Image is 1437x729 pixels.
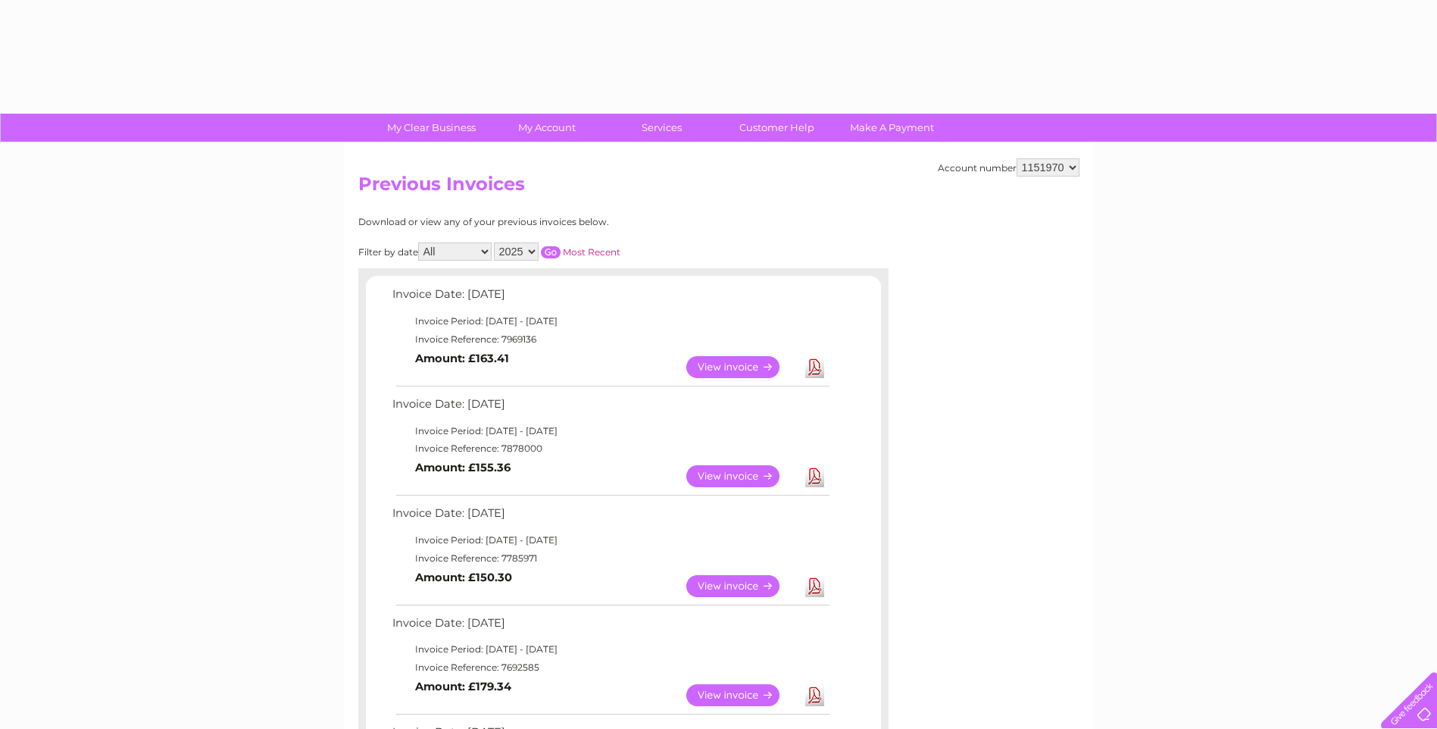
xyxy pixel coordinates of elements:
[389,640,832,659] td: Invoice Period: [DATE] - [DATE]
[599,114,724,142] a: Services
[389,613,832,641] td: Invoice Date: [DATE]
[829,114,954,142] a: Make A Payment
[805,684,824,706] a: Download
[714,114,839,142] a: Customer Help
[358,217,756,227] div: Download or view any of your previous invoices below.
[389,531,832,549] td: Invoice Period: [DATE] - [DATE]
[686,684,798,706] a: View
[938,158,1079,177] div: Account number
[389,659,832,677] td: Invoice Reference: 7692585
[389,284,832,312] td: Invoice Date: [DATE]
[415,680,511,693] b: Amount: £179.34
[686,356,798,378] a: View
[805,575,824,597] a: Download
[686,575,798,597] a: View
[369,114,494,142] a: My Clear Business
[389,503,832,531] td: Invoice Date: [DATE]
[686,465,798,487] a: View
[389,394,832,422] td: Invoice Date: [DATE]
[805,356,824,378] a: Download
[563,246,620,258] a: Most Recent
[484,114,609,142] a: My Account
[389,549,832,568] td: Invoice Reference: 7785971
[389,330,832,349] td: Invoice Reference: 7969136
[389,312,832,330] td: Invoice Period: [DATE] - [DATE]
[805,465,824,487] a: Download
[415,352,509,365] b: Amount: £163.41
[415,571,512,584] b: Amount: £150.30
[389,440,832,458] td: Invoice Reference: 7878000
[415,461,511,474] b: Amount: £155.36
[358,242,756,261] div: Filter by date
[389,422,832,440] td: Invoice Period: [DATE] - [DATE]
[358,174,1079,202] h2: Previous Invoices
